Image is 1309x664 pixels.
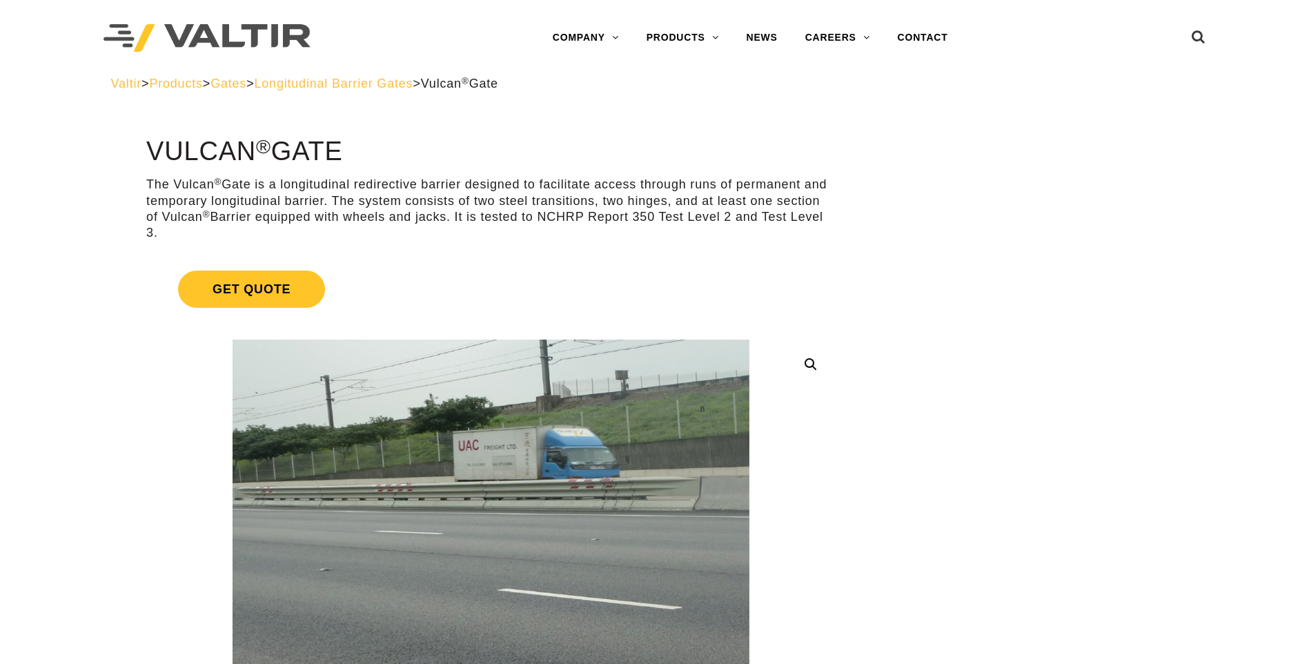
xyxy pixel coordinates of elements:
[111,77,141,90] a: Valtir
[633,24,733,52] a: PRODUCTS
[733,24,791,52] a: NEWS
[146,254,836,324] a: Get Quote
[254,77,413,90] a: Longitudinal Barrier Gates
[421,77,498,90] span: Vulcan Gate
[149,77,202,90] a: Products
[111,76,1199,92] div: > > > >
[539,24,633,52] a: COMPANY
[178,271,325,308] span: Get Quote
[256,135,271,157] sup: ®
[146,177,836,242] p: The Vulcan Gate is a longitudinal redirective barrier designed to facilitate access through runs ...
[203,209,210,219] sup: ®
[210,77,246,90] a: Gates
[146,137,836,166] h1: Vulcan Gate
[791,24,884,52] a: CAREERS
[214,177,222,187] sup: ®
[104,24,311,52] img: Valtir
[462,76,469,86] sup: ®
[884,24,962,52] a: CONTACT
